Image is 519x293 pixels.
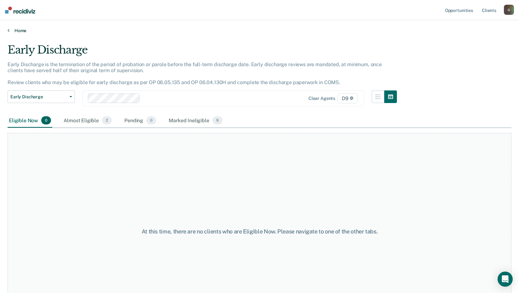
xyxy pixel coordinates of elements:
[102,116,112,124] span: 2
[8,114,52,128] div: Eligible Now0
[167,114,224,128] div: Marked Ineligible9
[5,7,35,14] img: Recidiviz
[62,114,113,128] div: Almost Eligible2
[146,116,156,124] span: 0
[8,61,382,86] p: Early Discharge is the termination of the period of probation or parole before the full-term disc...
[308,96,335,101] div: Clear agents
[504,5,514,15] button: G
[41,116,51,124] span: 0
[498,272,513,287] div: Open Intercom Messenger
[134,228,386,235] div: At this time, there are no clients who are Eligible Now. Please navigate to one of the other tabs.
[8,90,75,103] button: Early Discharge
[212,116,223,124] span: 9
[123,114,157,128] div: Pending0
[338,93,358,103] span: D9
[8,43,397,61] div: Early Discharge
[10,94,67,100] span: Early Discharge
[8,28,511,33] a: Home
